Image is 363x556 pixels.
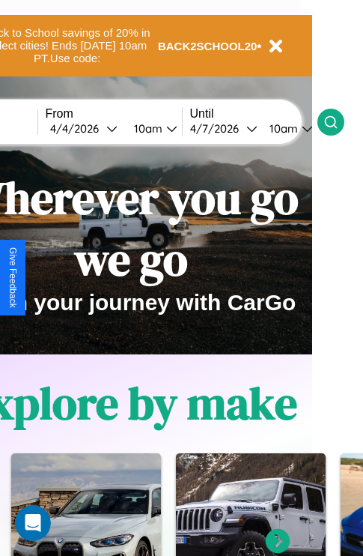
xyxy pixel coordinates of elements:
label: From [46,107,182,121]
div: 4 / 7 / 2026 [190,121,246,136]
div: 4 / 4 / 2026 [50,121,106,136]
button: 10am [122,121,182,136]
b: BACK2SCHOOL20 [158,40,257,52]
label: Until [190,107,317,121]
button: 10am [257,121,317,136]
iframe: Intercom live chat [15,505,51,541]
div: 10am [262,121,302,136]
button: 4/4/2026 [46,121,122,136]
div: 10am [126,121,166,136]
div: Give Feedback [7,247,18,308]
